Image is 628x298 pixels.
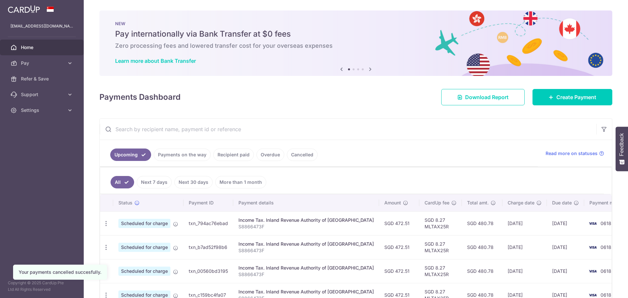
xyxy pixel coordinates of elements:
td: [DATE] [502,259,547,283]
span: 0618 [601,220,611,226]
div: Income Tax. Inland Revenue Authority of [GEOGRAPHIC_DATA] [238,217,374,223]
td: SGD 8.27 MLTAX25R [419,259,462,283]
span: Download Report [465,93,509,101]
a: Download Report [441,89,525,105]
a: Learn more about Bank Transfer [115,58,196,64]
span: Feedback [619,133,625,156]
td: SGD 472.51 [379,235,419,259]
a: More than 1 month [215,176,266,188]
td: [DATE] [547,235,584,259]
a: Upcoming [110,149,151,161]
a: Next 7 days [137,176,172,188]
span: Total amt. [467,200,489,206]
button: Feedback - Show survey [616,127,628,171]
a: Overdue [256,149,284,161]
h5: Pay internationally via Bank Transfer at $0 fees [115,29,597,39]
p: [EMAIL_ADDRESS][DOMAIN_NAME] [10,23,73,29]
td: SGD 480.78 [462,211,502,235]
span: Scheduled for charge [118,243,170,252]
a: Recipient paid [213,149,254,161]
td: [DATE] [502,235,547,259]
a: Create Payment [532,89,612,105]
span: Scheduled for charge [118,219,170,228]
img: Bank transfer banner [99,10,612,76]
h4: Payments Dashboard [99,91,181,103]
p: NEW [115,21,597,26]
span: Amount [384,200,401,206]
td: SGD 480.78 [462,259,502,283]
span: Create Payment [556,93,596,101]
td: txn_b7ad52f98b6 [183,235,233,259]
span: Due date [552,200,572,206]
td: txn_794ac76ebad [183,211,233,235]
td: [DATE] [547,211,584,235]
img: Bank Card [586,219,599,227]
span: Read more on statuses [546,150,598,157]
span: 0618 [601,268,611,274]
span: 0618 [601,244,611,250]
td: [DATE] [502,211,547,235]
span: Refer & Save [21,76,64,82]
td: SGD 472.51 [379,259,419,283]
span: Charge date [508,200,534,206]
th: Payment ID [183,194,233,211]
img: Bank Card [586,267,599,275]
iframe: Opens a widget where you can find more information [586,278,621,295]
td: txn_00560bd3195 [183,259,233,283]
td: SGD 472.51 [379,211,419,235]
span: 0618 [601,292,611,298]
a: Payments on the way [154,149,211,161]
span: Support [21,91,64,98]
img: CardUp [8,5,40,13]
td: [DATE] [547,259,584,283]
div: Income Tax. Inland Revenue Authority of [GEOGRAPHIC_DATA] [238,265,374,271]
input: Search by recipient name, payment id or reference [100,119,596,140]
th: Payment details [233,194,379,211]
p: S8866473F [238,271,374,278]
span: Settings [21,107,64,114]
span: CardUp fee [425,200,449,206]
div: Income Tax. Inland Revenue Authority of [GEOGRAPHIC_DATA] [238,241,374,247]
div: Income Tax. Inland Revenue Authority of [GEOGRAPHIC_DATA] [238,289,374,295]
a: Next 30 days [174,176,213,188]
a: Read more on statuses [546,150,604,157]
div: Your payments cancelled succesfully. [19,269,101,275]
td: SGD 480.78 [462,235,502,259]
span: Status [118,200,132,206]
a: All [111,176,134,188]
td: SGD 8.27 MLTAX25R [419,235,462,259]
h6: Zero processing fees and lowered transfer cost for your overseas expenses [115,42,597,50]
p: S8866473F [238,223,374,230]
span: Pay [21,60,64,66]
span: Scheduled for charge [118,267,170,276]
td: SGD 8.27 MLTAX25R [419,211,462,235]
p: S8866473F [238,247,374,254]
img: Bank Card [586,243,599,251]
span: Home [21,44,64,51]
a: Cancelled [287,149,318,161]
